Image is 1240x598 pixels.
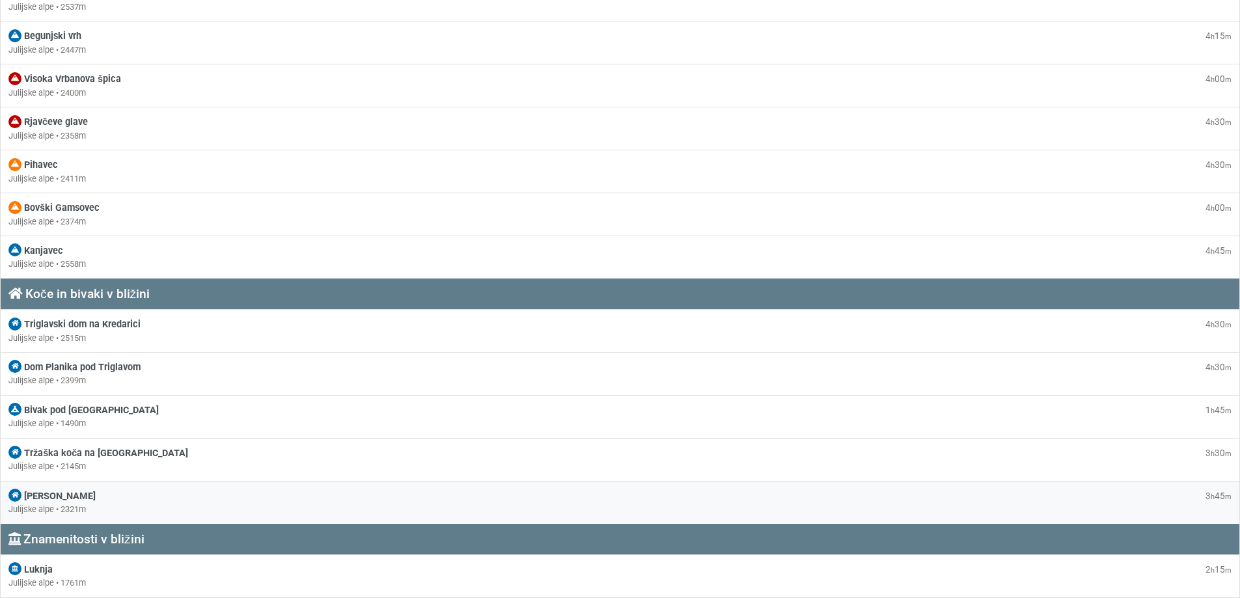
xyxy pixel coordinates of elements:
small: h [1211,493,1215,501]
small: h [1211,321,1215,329]
small: h [1211,566,1215,575]
h3: Znamenitosti v bližini [8,532,1232,547]
span: 4 45 [1206,245,1232,256]
div: Julijske alpe • 2558m [8,258,1232,270]
span: 4 30 [1206,116,1232,127]
small: m [1225,364,1232,372]
h3: Koče in bivaki v bližini [8,286,1232,301]
span: [PERSON_NAME] [24,491,96,502]
span: Dom Planika pod Triglavom [24,362,141,373]
span: 4 15 [1206,31,1232,41]
div: Julijske alpe • 1761m [8,577,1232,589]
span: Bovški Gamsovec [24,202,100,213]
span: Rjavčeve glave [24,116,88,128]
span: Bivak pod [GEOGRAPHIC_DATA] [24,405,159,416]
div: Julijske alpe • 2515m [8,332,1232,344]
small: h [1211,247,1215,256]
span: Pihavec [24,159,58,170]
span: Tržaška koča na [GEOGRAPHIC_DATA] [24,448,188,459]
small: m [1225,450,1232,458]
span: Begunjski vrh [24,31,81,42]
small: m [1225,204,1232,213]
span: 4 30 [1206,362,1232,372]
span: 4 00 [1206,202,1232,213]
small: m [1225,247,1232,256]
span: 4 00 [1206,74,1232,84]
span: 4 30 [1206,319,1232,329]
div: Julijske alpe • 2399m [8,374,1232,387]
small: m [1225,161,1232,170]
small: m [1225,321,1232,329]
span: 3 45 [1206,491,1232,501]
small: h [1211,450,1215,458]
div: Julijske alpe • 2400m [8,87,1232,99]
small: m [1225,407,1232,415]
small: h [1211,161,1215,170]
small: h [1211,118,1215,127]
span: Visoka Vrbanova špica [24,74,121,85]
span: 1 45 [1206,405,1232,415]
div: Julijske alpe • 2145m [8,460,1232,472]
small: m [1225,75,1232,84]
small: h [1211,75,1215,84]
small: h [1211,407,1215,415]
div: Julijske alpe • 2358m [8,129,1232,142]
span: 4 30 [1206,159,1232,170]
div: Julijske alpe • 2447m [8,44,1232,56]
small: h [1211,33,1215,41]
span: 2 15 [1206,564,1232,575]
span: Kanjavec [24,245,63,256]
div: Julijske alpe • 2374m [8,215,1232,228]
div: Julijske alpe • 2537m [8,1,1232,13]
span: Triglavski dom na Kredarici [24,319,141,330]
span: 3 30 [1206,448,1232,458]
small: m [1225,33,1232,41]
small: h [1211,204,1215,213]
small: h [1211,364,1215,372]
small: m [1225,566,1232,575]
span: Luknja [24,564,53,575]
small: m [1225,118,1232,127]
div: Julijske alpe • 1490m [8,417,1232,429]
small: m [1225,493,1232,501]
div: Julijske alpe • 2411m [8,172,1232,185]
div: Julijske alpe • 2321m [8,503,1232,515]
